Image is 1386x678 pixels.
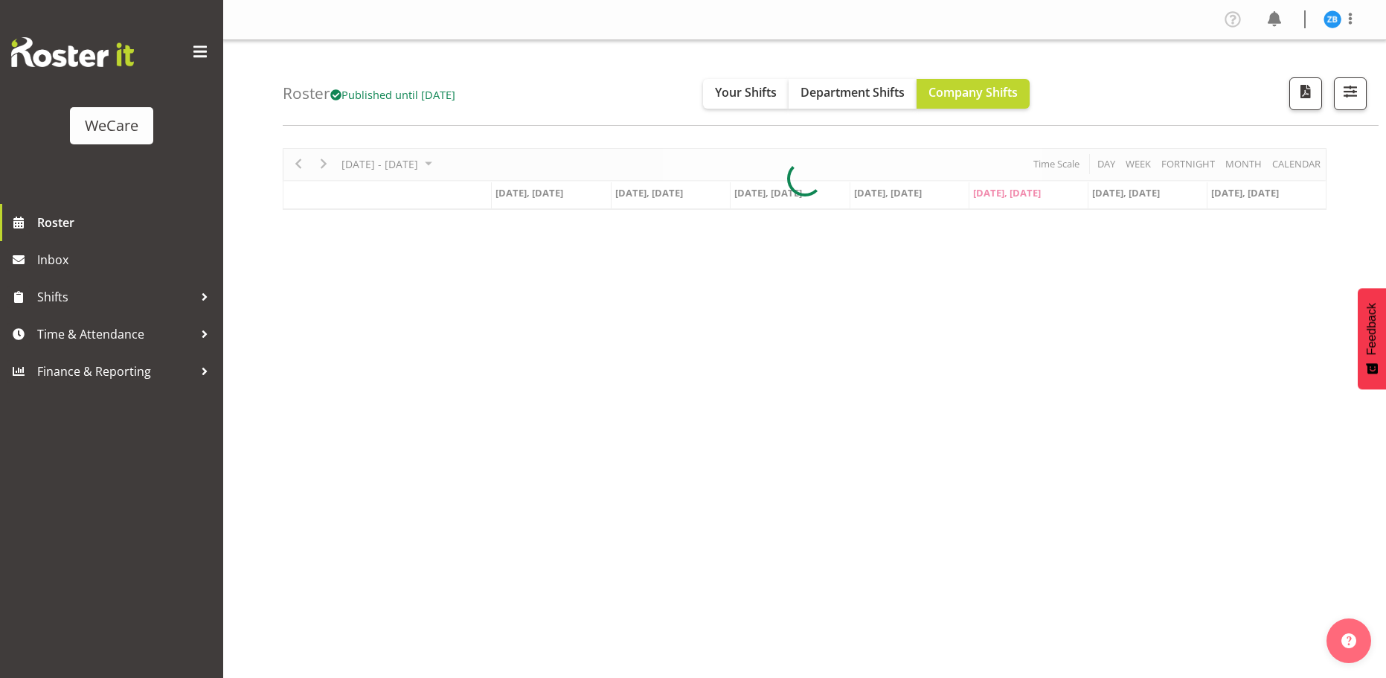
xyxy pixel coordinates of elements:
[789,79,917,109] button: Department Shifts
[37,249,216,271] span: Inbox
[330,87,455,102] span: Published until [DATE]
[1289,77,1322,110] button: Download a PDF of the roster according to the set date range.
[37,323,193,345] span: Time & Attendance
[11,37,134,67] img: Rosterit website logo
[928,84,1018,100] span: Company Shifts
[801,84,905,100] span: Department Shifts
[1324,10,1341,28] img: zephy-bennett10858.jpg
[85,115,138,137] div: WeCare
[283,85,455,102] h4: Roster
[703,79,789,109] button: Your Shifts
[1365,303,1379,355] span: Feedback
[1341,633,1356,648] img: help-xxl-2.png
[917,79,1030,109] button: Company Shifts
[37,211,216,234] span: Roster
[1358,288,1386,389] button: Feedback - Show survey
[1334,77,1367,110] button: Filter Shifts
[37,286,193,308] span: Shifts
[37,360,193,383] span: Finance & Reporting
[715,84,777,100] span: Your Shifts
